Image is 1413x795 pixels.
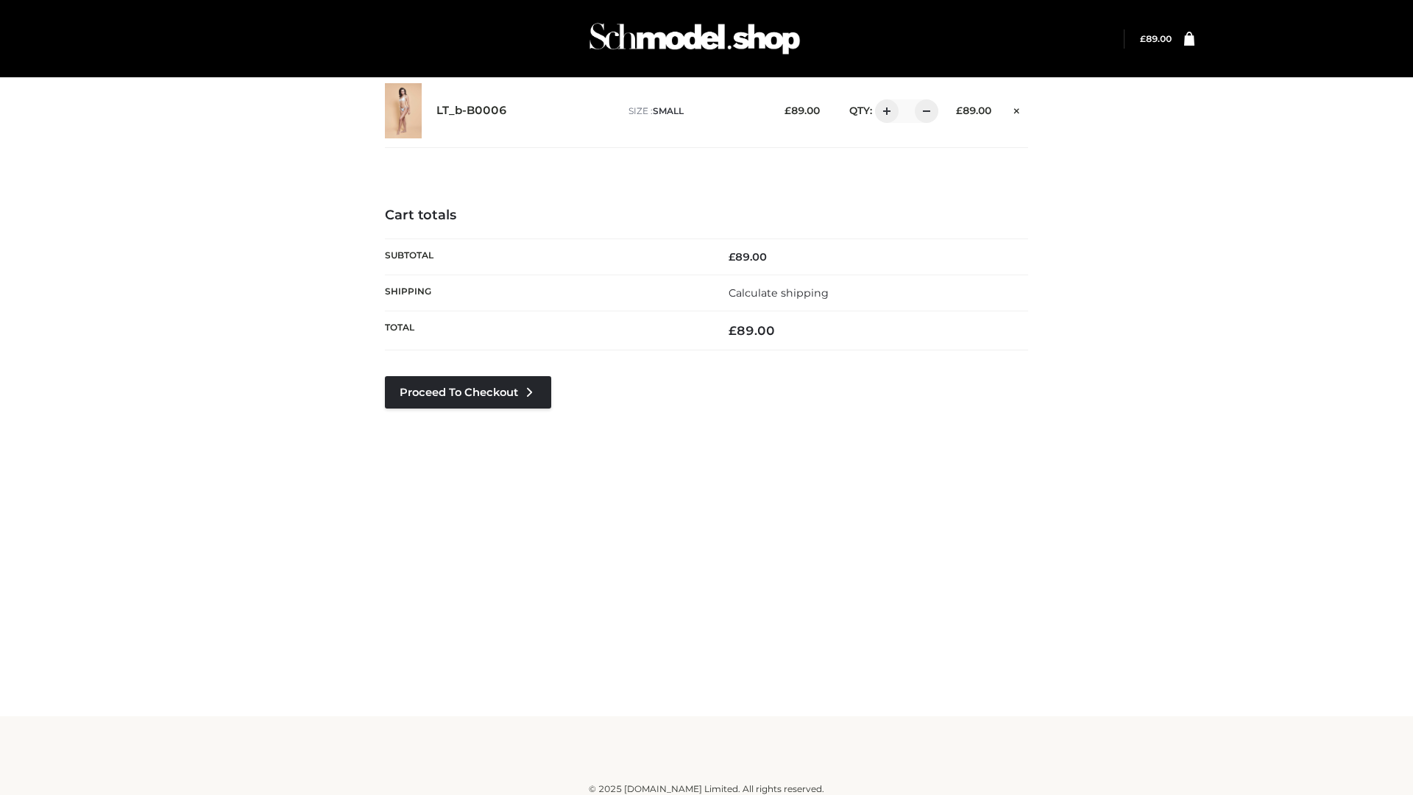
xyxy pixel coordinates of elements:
a: Calculate shipping [729,286,829,300]
div: QTY: [835,99,933,123]
span: £ [729,323,737,338]
p: size : [628,105,762,118]
span: £ [1140,33,1146,44]
h4: Cart totals [385,208,1028,224]
bdi: 89.00 [1140,33,1172,44]
a: £89.00 [1140,33,1172,44]
span: SMALL [653,105,684,116]
bdi: 89.00 [729,250,767,264]
bdi: 89.00 [785,105,820,116]
bdi: 89.00 [729,323,775,338]
img: Schmodel Admin 964 [584,10,805,68]
a: LT_b-B0006 [436,104,507,118]
th: Total [385,311,706,350]
th: Shipping [385,275,706,311]
span: £ [956,105,963,116]
th: Subtotal [385,239,706,275]
bdi: 89.00 [956,105,991,116]
span: £ [729,250,735,264]
a: Remove this item [1006,99,1028,119]
span: £ [785,105,791,116]
a: Proceed to Checkout [385,376,551,409]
